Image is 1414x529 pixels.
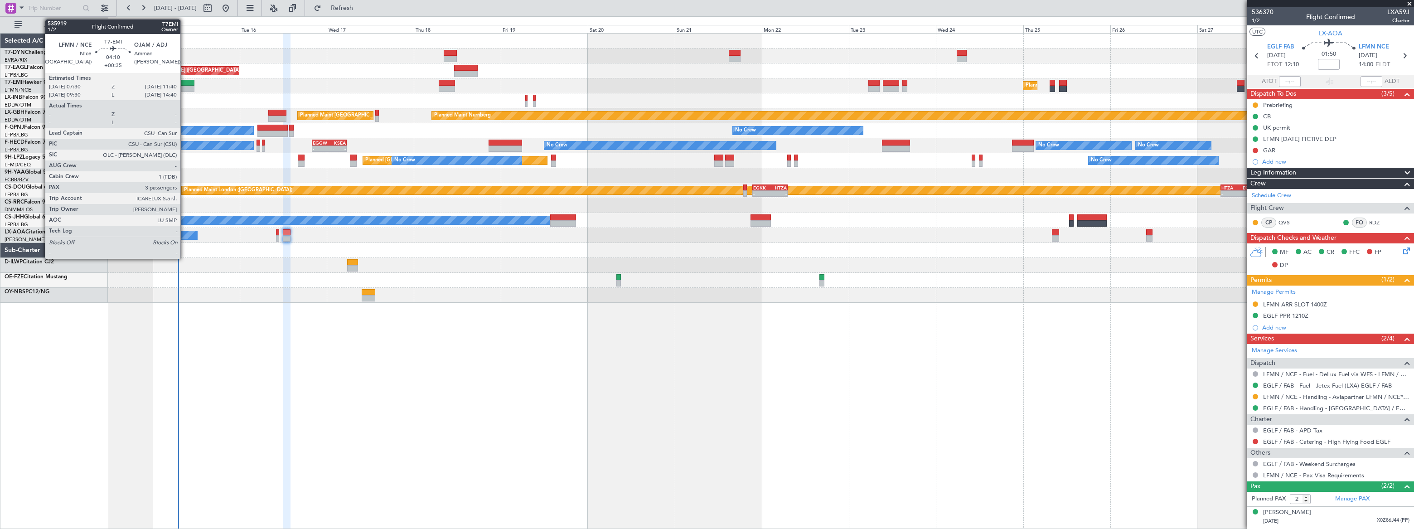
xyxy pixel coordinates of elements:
[5,50,25,55] span: T7-DYN
[1250,233,1337,243] span: Dispatch Checks and Weather
[313,146,329,151] div: -
[5,214,24,220] span: CS-JHH
[5,95,22,100] span: LX-INB
[1138,139,1159,152] div: No Crew
[300,109,443,122] div: Planned Maint [GEOGRAPHIC_DATA] ([GEOGRAPHIC_DATA])
[5,191,28,198] a: LFPB/LBG
[1263,124,1290,131] div: UK permit
[1263,427,1322,434] a: EGLF / FAB - APD Tax
[10,18,98,32] button: All Aircraft
[1197,25,1284,33] div: Sat 27
[5,289,25,295] span: OY-NBS
[5,65,27,70] span: T7-EAGL
[5,274,68,280] a: OE-FZECitation Mustang
[1262,324,1409,331] div: Add new
[414,25,501,33] div: Thu 18
[1252,346,1297,355] a: Manage Services
[5,184,26,190] span: CS-DOU
[394,154,415,167] div: No Crew
[24,22,96,28] span: All Aircraft
[588,25,675,33] div: Sat 20
[1026,79,1112,92] div: Planned Maint [GEOGRAPHIC_DATA]
[735,124,756,137] div: No Crew
[1263,438,1390,446] a: EGLF / FAB - Catering - High Flying Food EGLF
[547,139,567,152] div: No Crew
[1263,370,1409,378] a: LFMN / NCE - Fuel - DeLux Fuel via WFS - LFMN / NCE
[1263,518,1278,524] span: [DATE]
[501,25,588,33] div: Fri 19
[753,185,770,190] div: EGKK
[1261,218,1276,228] div: CP
[1359,43,1389,52] span: LFMN NCE
[1250,448,1270,458] span: Others
[1385,77,1399,86] span: ALDT
[365,154,494,167] div: Planned [GEOGRAPHIC_DATA] ([GEOGRAPHIC_DATA])
[5,125,58,130] a: F-GPNJFalcon 900EX
[5,236,58,243] a: [PERSON_NAME]/QSA
[1387,17,1409,24] span: Charter
[1221,185,1238,190] div: HTZA
[1377,517,1409,524] span: X0Z86J44 (PP)
[1023,25,1110,33] div: Thu 25
[1303,248,1312,257] span: AC
[125,64,242,78] div: Planned Maint [US_STATE] ([GEOGRAPHIC_DATA])
[5,155,52,160] a: 9H-LPZLegacy 500
[1263,404,1409,412] a: EGLF / FAB - Handling - [GEOGRAPHIC_DATA] / EGLF / FAB
[5,110,24,115] span: LX-GBH
[1263,301,1327,308] div: LFMN ARR SLOT 1400Z
[5,57,27,63] a: EVRA/RIX
[1327,248,1334,257] span: CR
[5,140,49,145] a: F-HECDFalcon 7X
[153,25,240,33] div: Mon 15
[1091,154,1112,167] div: No Crew
[1263,460,1356,468] a: EGLF / FAB - Weekend Surcharges
[5,259,23,265] span: D-ILWP
[1238,185,1254,190] div: EGLF
[1359,51,1377,60] span: [DATE]
[1267,43,1294,52] span: EGLF FAB
[1250,414,1272,425] span: Charter
[126,124,147,137] div: No Crew
[1284,60,1299,69] span: 12:10
[1221,191,1238,196] div: -
[313,140,329,146] div: EGGW
[329,140,346,146] div: KSEA
[5,274,24,280] span: OE-FZE
[28,1,80,15] input: Trip Number
[5,50,64,55] a: T7-DYNChallenger 604
[5,289,49,295] a: OY-NBSPC12/NG
[1110,25,1197,33] div: Fri 26
[5,116,31,123] a: EDLW/DTM
[5,206,33,213] a: DNMM/LOS
[184,184,292,197] div: Planned Maint London ([GEOGRAPHIC_DATA])
[5,161,31,168] a: LFMD/CEQ
[5,259,54,265] a: D-ILWPCitation CJ2
[675,25,762,33] div: Sun 21
[5,229,25,235] span: LX-AOA
[5,214,55,220] a: CS-JHHGlobal 6000
[1279,76,1301,87] input: --:--
[5,140,24,145] span: F-HECD
[5,170,56,175] a: 9H-YAAGlobal 5000
[5,131,28,138] a: LFPB/LBG
[1250,203,1284,214] span: Flight Crew
[1238,191,1254,196] div: -
[1252,495,1286,504] label: Planned PAX
[1263,393,1409,401] a: LFMN / NCE - Handling - Aviapartner LFMN / NCE*****MY HANDLING****
[1387,7,1409,17] span: LXA59J
[154,4,197,12] span: [DATE] - [DATE]
[5,102,31,108] a: EDLW/DTM
[327,25,414,33] div: Wed 17
[5,170,25,175] span: 9H-YAA
[1262,77,1277,86] span: ATOT
[1381,481,1395,490] span: (2/2)
[434,109,491,122] div: Planned Maint Nurnberg
[240,25,327,33] div: Tue 16
[1250,358,1275,369] span: Dispatch
[1252,7,1274,17] span: 536370
[5,221,28,228] a: LFPB/LBG
[1250,275,1272,286] span: Permits
[753,191,770,196] div: -
[1252,17,1274,24] span: 1/2
[1381,89,1395,98] span: (3/5)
